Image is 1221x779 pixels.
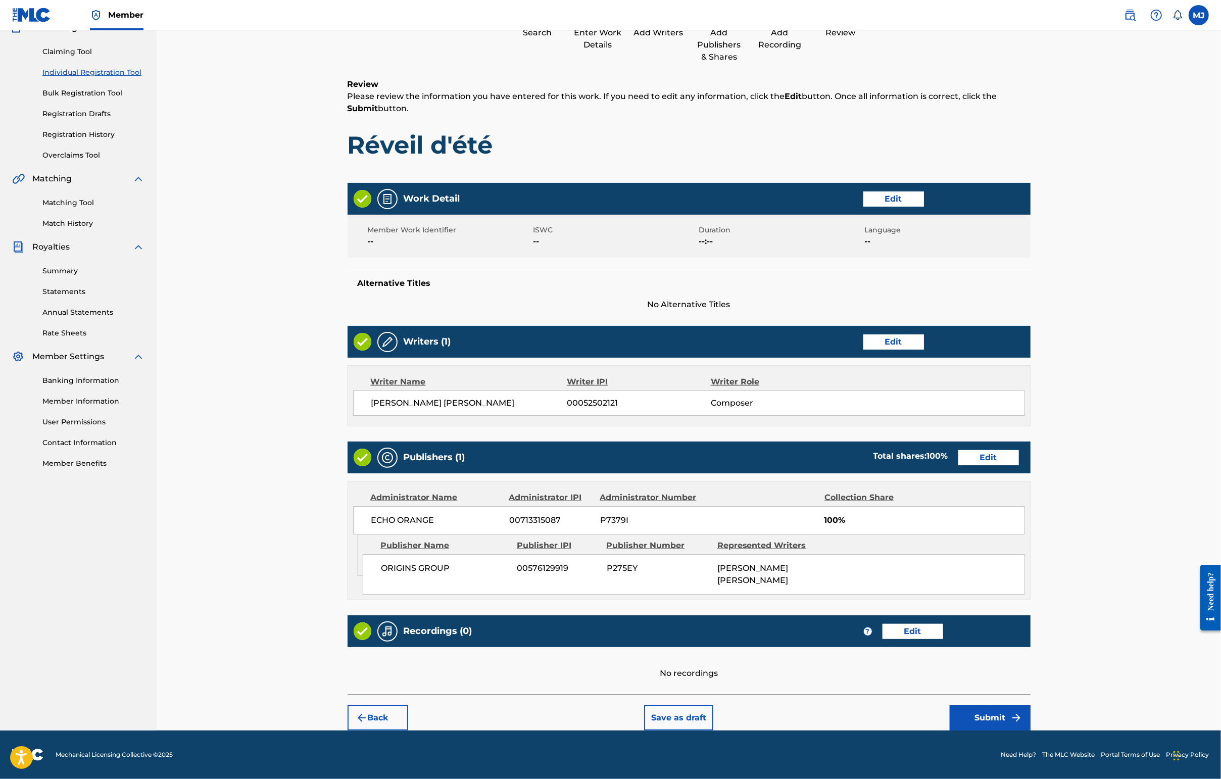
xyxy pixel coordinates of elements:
span: ISWC [533,225,697,235]
h5: Work Detail [404,193,460,205]
span: -- [865,235,1028,248]
div: Publisher Number [607,540,710,552]
span: -- [368,235,531,248]
span: Matching [32,173,72,185]
img: Valid [354,449,371,466]
a: Privacy Policy [1166,750,1209,759]
span: Member [108,9,143,21]
img: search [1124,9,1136,21]
p: Please review the information you have entered for this work. If you need to edit any information... [348,90,1031,115]
img: Work Detail [381,193,394,205]
img: f7272a7cc735f4ea7f67.svg [1010,712,1022,724]
iframe: Chat Widget [1170,731,1221,779]
img: Royalties [12,241,24,253]
span: -- [533,235,697,248]
span: Language [865,225,1028,235]
img: Publishers [381,452,394,464]
span: 00713315087 [509,514,593,526]
span: [PERSON_NAME] [PERSON_NAME] [717,563,788,585]
span: No Alternative Titles [348,299,1031,311]
span: Member Settings [32,351,104,363]
span: ? [864,627,872,636]
img: Matching [12,173,25,185]
img: Member Settings [12,351,24,363]
strong: Submit [348,104,378,113]
img: logo [12,749,43,761]
h1: Réveil d'été [348,130,1031,160]
span: 00576129919 [517,562,599,574]
div: User Menu [1189,5,1209,25]
div: Enter Work Details [573,27,623,51]
button: Save as draft [644,705,713,731]
div: Represented Writers [717,540,820,552]
span: Member Work Identifier [368,225,531,235]
button: Edit [863,334,924,350]
a: Public Search [1120,5,1140,25]
img: help [1150,9,1162,21]
a: Rate Sheets [42,328,144,338]
div: Glisser [1174,741,1180,771]
span: Composer [711,397,842,409]
a: Registration Drafts [42,109,144,119]
img: Writers [381,336,394,348]
a: Summary [42,266,144,276]
h5: Recordings (0) [404,625,472,637]
span: [PERSON_NAME] [PERSON_NAME] [371,397,567,409]
a: Annual Statements [42,307,144,318]
a: Registration History [42,129,144,140]
img: 7ee5dd4eb1f8a8e3ef2f.svg [356,712,368,724]
img: Top Rightsholder [90,9,102,21]
div: Add Recording [755,27,805,51]
div: Publisher Name [380,540,509,552]
a: Need Help? [1001,750,1036,759]
div: Add Writers [633,27,684,39]
div: Widget de chat [1170,731,1221,779]
a: Bulk Registration Tool [42,88,144,99]
span: P7379I [600,514,705,526]
span: 00052502121 [567,397,710,409]
a: Contact Information [42,437,144,448]
div: Collection Share [824,492,922,504]
div: Review [815,27,866,39]
img: Valid [354,333,371,351]
a: Individual Registration Tool [42,67,144,78]
a: Claiming Tool [42,46,144,57]
img: Valid [354,190,371,208]
img: MLC Logo [12,8,51,22]
img: expand [132,173,144,185]
div: Total shares: [873,450,948,462]
div: Search [512,27,563,39]
span: Duration [699,225,862,235]
button: Edit [863,191,924,207]
div: Administrator IPI [509,492,593,504]
a: Banking Information [42,375,144,386]
a: The MLC Website [1042,750,1095,759]
img: expand [132,351,144,363]
h5: Alternative Titles [358,278,1020,288]
img: Recordings [381,625,394,638]
div: Help [1146,5,1166,25]
div: Administrator Name [371,492,502,504]
a: Portal Terms of Use [1101,750,1160,759]
div: Notifications [1173,10,1183,20]
a: Match History [42,218,144,229]
span: Mechanical Licensing Collective © 2025 [56,750,173,759]
button: Submit [950,705,1031,731]
span: --:-- [699,235,862,248]
a: Statements [42,286,144,297]
h5: Writers (1) [404,336,451,348]
div: Writer IPI [567,376,711,388]
a: Overclaims Tool [42,150,144,161]
span: 100% [824,514,1024,526]
a: Member Information [42,396,144,407]
span: ECHO ORANGE [371,514,502,526]
img: expand [132,241,144,253]
img: Valid [354,622,371,640]
iframe: Resource Center [1193,556,1221,640]
button: Back [348,705,408,731]
a: Member Benefits [42,458,144,469]
button: Edit [958,450,1019,465]
div: Publisher IPI [517,540,599,552]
